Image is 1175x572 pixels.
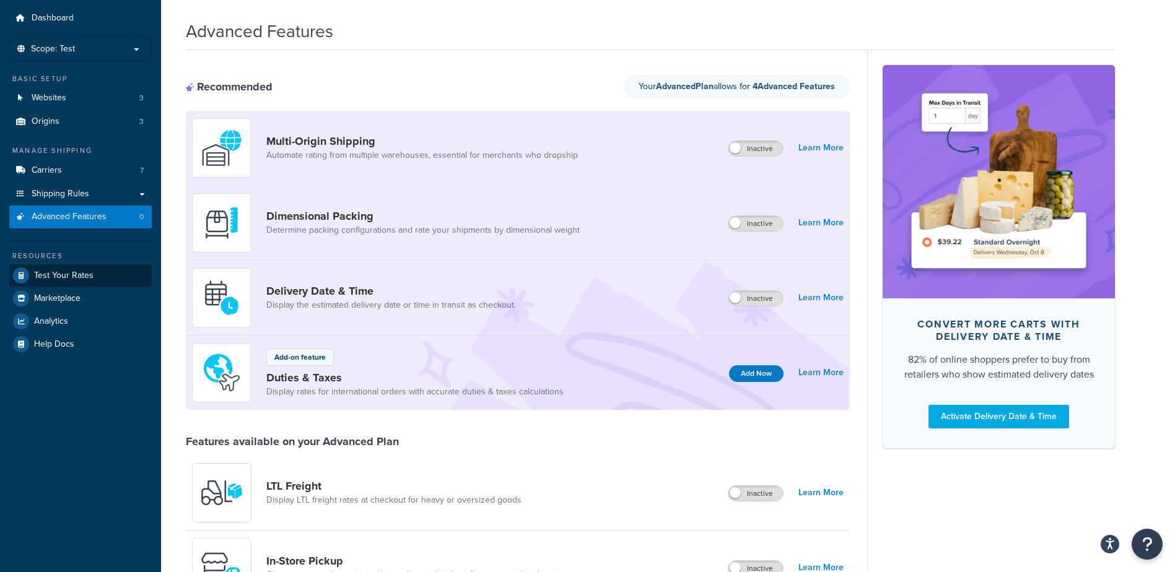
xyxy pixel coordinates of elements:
div: Features available on your Advanced Plan [186,435,399,448]
img: feature-image-ddt-36eae7f7280da8017bfb280eaccd9c446f90b1fe08728e4019434db127062ab4.png [901,84,1096,279]
label: Inactive [728,216,783,231]
img: icon-duo-feat-landed-cost-7136b061.png [200,351,243,394]
span: 7 [140,165,144,176]
img: y79ZsPf0fXUFUhFXDzUgf+ktZg5F2+ohG75+v3d2s1D9TjoU8PiyCIluIjV41seZevKCRuEjTPPOKHJsQcmKCXGdfprl3L4q7... [200,471,243,514]
a: Marketplace [9,287,152,310]
a: Display LTL freight rates at checkout for heavy or oversized goods [266,494,522,506]
div: 82% of online shoppers prefer to buy from retailers who show estimated delivery dates [902,352,1095,382]
a: Dashboard [9,7,152,30]
span: Analytics [34,316,68,327]
div: Manage Shipping [9,145,152,156]
a: Activate Delivery Date & Time [928,405,1069,428]
a: Display rates for international orders with accurate duties & taxes calculations [266,386,564,398]
strong: 4 Advanced Feature s [753,80,835,93]
span: Websites [32,93,66,103]
li: Carriers [9,159,152,182]
li: Origins [9,110,152,133]
span: Carriers [32,165,62,176]
li: Advanced Features [9,206,152,228]
span: Test Your Rates [34,271,94,281]
span: Help Docs [34,339,74,350]
a: Delivery Date & Time [266,284,516,298]
p: Add-on feature [274,352,326,363]
a: Carriers7 [9,159,152,182]
span: Advanced Features [32,212,107,222]
a: Shipping Rules [9,183,152,206]
div: Convert more carts with delivery date & time [902,318,1095,343]
span: 3 [139,116,144,127]
a: Display the estimated delivery date or time in transit as checkout. [266,299,516,311]
a: Help Docs [9,333,152,355]
img: gfkeb5ejjkALwAAAABJRU5ErkJggg== [200,276,243,319]
h1: Advanced Features [186,19,333,43]
a: Determine packing configurations and rate your shipments by dimensional weight [266,224,580,236]
a: Websites3 [9,87,152,110]
span: Marketplace [34,293,81,304]
a: Automate rating from multiple warehouses, essential for merchants who dropship [266,149,578,162]
a: Learn More [798,289,844,306]
strong: Advanced Plan [656,80,714,93]
a: Learn More [798,364,844,381]
a: Learn More [798,139,844,157]
a: Multi-Origin Shipping [266,134,578,148]
label: Inactive [728,291,783,306]
img: DTVBYsAAAAAASUVORK5CYII= [200,201,243,245]
a: Analytics [9,310,152,332]
button: Add Now [729,365,784,382]
a: Learn More [798,484,844,501]
li: Websites [9,87,152,110]
div: Resources [9,251,152,261]
div: Basic Setup [9,74,152,84]
a: Dimensional Packing [266,209,580,223]
span: Your allows for [639,80,753,93]
div: Recommended [186,80,273,93]
span: Scope: Test [31,44,75,54]
a: Learn More [798,214,844,232]
label: Inactive [728,486,783,501]
img: WatD5o0RtDAAAAAElFTkSuQmCC [200,126,243,170]
a: Test Your Rates [9,264,152,287]
label: Inactive [728,141,783,156]
a: LTL Freight [266,479,522,493]
a: Origins3 [9,110,152,133]
span: 0 [139,212,144,222]
a: In-Store Pickup [266,554,572,568]
span: 3 [139,93,144,103]
span: Dashboard [32,13,74,24]
button: Open Resource Center [1132,529,1163,560]
a: Advanced Features0 [9,206,152,228]
span: Origins [32,116,59,127]
a: Duties & Taxes [266,371,564,384]
span: Shipping Rules [32,189,89,199]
